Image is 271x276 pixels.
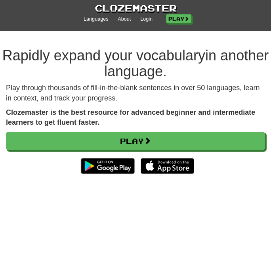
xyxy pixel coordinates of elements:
img: Get it on Google Play [77,154,138,178]
a: Play [166,14,191,23]
a: About [118,16,131,23]
p: Play through thousands of fill-in-the-blank sentences in over 50 languages, learn in context, and... [6,83,265,103]
a: Languages [84,16,108,23]
strong: Clozemaster is the best resource for advanced beginner and intermediate learners to get fluent fa... [6,108,255,127]
a: Play [6,132,265,150]
a: Clozemaster [95,2,177,15]
a: Login [140,16,153,23]
img: Download_on_the_App_Store_Badge_US-UK_135x40-25178aeef6eb6b83b96f5f2d004eda3bffbb37122de64afbaef7... [141,158,194,174]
